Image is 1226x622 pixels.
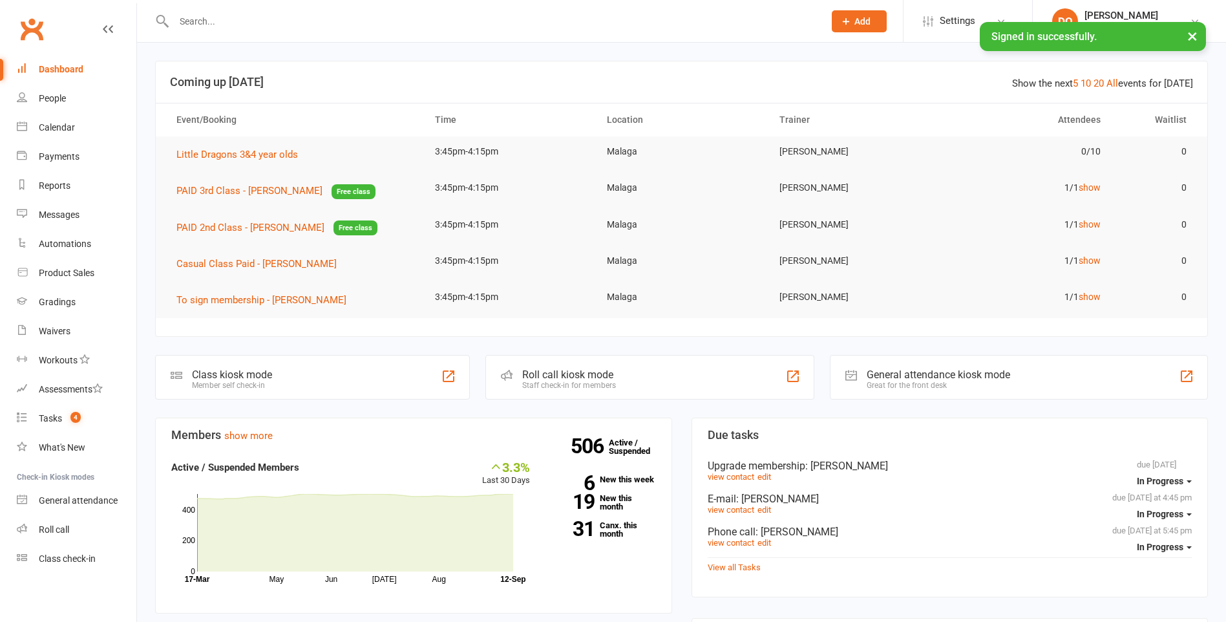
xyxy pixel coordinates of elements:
div: Dashboard [39,64,83,74]
td: [PERSON_NAME] [768,136,940,167]
span: To sign membership - [PERSON_NAME] [176,294,346,306]
td: 1/1 [940,282,1112,312]
th: Location [595,103,767,136]
td: 3:45pm-4:15pm [423,136,595,167]
td: 1/1 [940,209,1112,240]
span: In Progress [1137,542,1183,552]
div: Phone call [708,526,1192,538]
a: show [1079,292,1101,302]
a: People [17,84,136,113]
a: show more [224,430,273,442]
strong: 31 [549,519,595,539]
span: : [PERSON_NAME] [736,493,819,505]
span: 4 [70,412,81,423]
a: Clubworx [16,13,48,45]
td: 0 [1112,209,1198,240]
div: Assessments [39,384,103,394]
a: 19New this month [549,494,656,511]
button: Casual Class Paid - [PERSON_NAME] [176,256,346,272]
a: What's New [17,433,136,462]
button: In Progress [1137,502,1192,526]
div: Gradings [39,297,76,307]
strong: Active / Suspended Members [171,462,299,473]
a: General attendance kiosk mode [17,486,136,515]
a: edit [757,472,771,482]
span: : [PERSON_NAME] [805,460,888,472]
div: Upgrade membership [708,460,1192,472]
button: PAID 2nd Class - [PERSON_NAME]Free class [176,220,377,236]
a: view contact [708,472,754,482]
span: : [PERSON_NAME] [756,526,838,538]
span: PAID 3rd Class - [PERSON_NAME] [176,185,322,197]
a: Dashboard [17,55,136,84]
a: Product Sales [17,259,136,288]
td: [PERSON_NAME] [768,246,940,276]
td: 3:45pm-4:15pm [423,173,595,203]
a: Roll call [17,515,136,544]
a: Reports [17,171,136,200]
a: view contact [708,538,754,548]
div: Show the next events for [DATE] [1012,76,1193,91]
td: 1/1 [940,246,1112,276]
div: ATI Martial Arts Malaga [1084,21,1179,33]
th: Event/Booking [165,103,423,136]
th: Time [423,103,595,136]
a: 5 [1073,78,1078,89]
div: Roll call kiosk mode [522,369,616,381]
td: Malaga [595,136,767,167]
div: General attendance kiosk mode [867,369,1010,381]
a: Assessments [17,375,136,404]
div: People [39,93,66,103]
td: 1/1 [940,173,1112,203]
th: Attendees [940,103,1112,136]
div: Class kiosk mode [192,369,272,381]
strong: 19 [549,492,595,511]
td: 0 [1112,282,1198,312]
a: 20 [1094,78,1104,89]
th: Trainer [768,103,940,136]
a: show [1079,182,1101,193]
td: 0 [1112,246,1198,276]
span: Signed in successfully. [991,30,1097,43]
div: E-mail [708,493,1192,505]
button: × [1181,22,1204,50]
div: Member self check-in [192,381,272,390]
a: All [1106,78,1118,89]
a: Payments [17,142,136,171]
td: [PERSON_NAME] [768,282,940,312]
span: Add [854,16,871,27]
td: 0 [1112,173,1198,203]
div: Calendar [39,122,75,133]
div: Staff check-in for members [522,381,616,390]
a: edit [757,538,771,548]
h3: Due tasks [708,429,1192,442]
span: In Progress [1137,509,1183,519]
button: To sign membership - [PERSON_NAME] [176,292,355,308]
td: [PERSON_NAME] [768,173,940,203]
a: Class kiosk mode [17,544,136,574]
td: Malaga [595,209,767,240]
a: Tasks 4 [17,404,136,433]
a: Messages [17,200,136,230]
div: Payments [39,151,79,162]
a: show [1079,219,1101,230]
strong: 6 [549,473,595,493]
div: Tasks [39,413,62,424]
th: Waitlist [1112,103,1198,136]
a: Calendar [17,113,136,142]
a: edit [757,505,771,515]
div: 3.3% [482,460,530,474]
td: 3:45pm-4:15pm [423,282,595,312]
td: Malaga [595,173,767,203]
a: 6New this week [549,475,656,484]
div: DO [1052,8,1078,34]
div: Class check-in [39,553,96,564]
span: PAID 2nd Class - [PERSON_NAME] [176,222,324,233]
td: [PERSON_NAME] [768,209,940,240]
a: View all Tasks [708,563,761,572]
div: Reports [39,180,70,191]
button: PAID 3rd Class - [PERSON_NAME]Free class [176,183,375,199]
div: Last 30 Days [482,460,530,488]
div: Roll call [39,524,69,535]
input: Search... [170,12,815,30]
